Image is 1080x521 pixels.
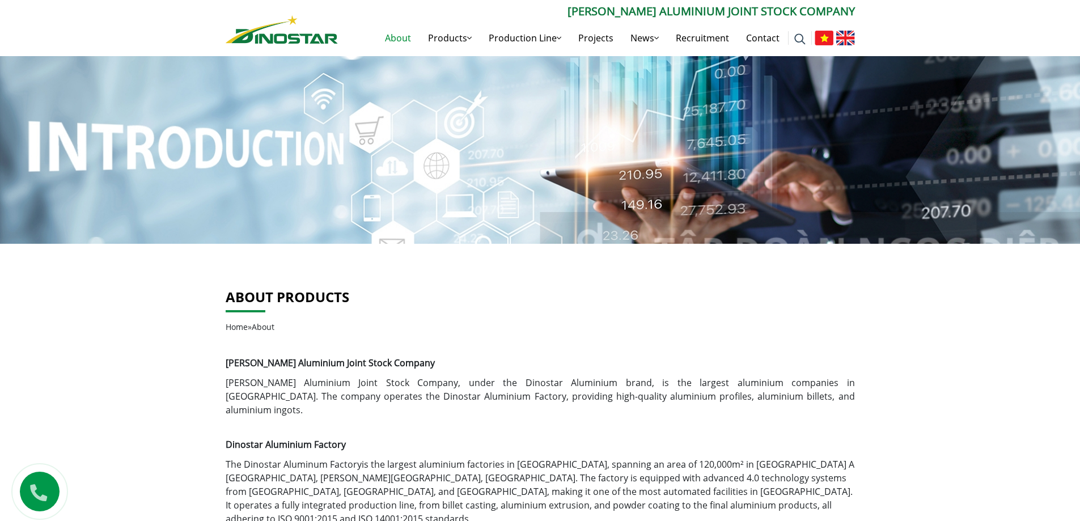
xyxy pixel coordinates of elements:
[226,376,459,389] a: [PERSON_NAME] Aluminium Joint Stock Company
[622,20,667,56] a: News
[226,357,435,369] strong: [PERSON_NAME] Aluminium Joint Stock Company
[226,458,362,471] a: The Dinostar Aluminum Factory
[794,33,806,45] img: search
[226,321,248,332] a: Home
[226,15,338,44] img: Nhôm Dinostar
[338,3,855,20] p: [PERSON_NAME] Aluminium Joint Stock Company
[376,20,420,56] a: About
[226,287,349,306] a: About products
[836,31,855,45] img: English
[226,321,274,332] span: »
[667,20,738,56] a: Recruitment
[252,321,274,332] span: About
[570,20,622,56] a: Projects
[815,31,833,45] img: Tiếng Việt
[226,438,346,451] span: Dinostar Aluminium Factory
[480,20,570,56] a: Production Line
[738,20,788,56] a: Contact
[226,376,855,417] p: , under the Dinostar Aluminium brand, is the largest aluminium companies in [GEOGRAPHIC_DATA]. Th...
[420,20,480,56] a: Products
